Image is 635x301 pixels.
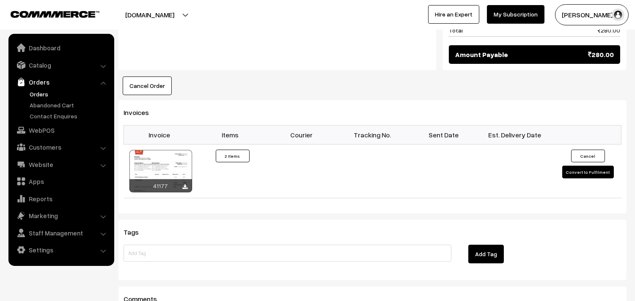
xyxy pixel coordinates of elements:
img: user [612,8,624,21]
a: Orders [11,74,111,90]
a: Dashboard [11,40,111,55]
button: [DOMAIN_NAME] [96,4,204,25]
button: Convert to Fulfilment [562,166,614,178]
span: Tags [124,228,149,236]
button: Add Tag [468,245,504,263]
a: Orders [27,90,111,99]
input: Add Tag [124,245,451,262]
a: Staff Management [11,225,111,241]
a: WebPOS [11,123,111,138]
span: 280.00 [598,26,620,35]
a: COMMMERCE [11,8,85,19]
th: Est. Delivery Date [479,126,550,144]
div: 41177 [129,179,192,192]
span: Amount Payable [455,49,508,60]
a: Abandoned Cart [27,101,111,109]
span: Total [449,26,463,35]
a: Catalog [11,57,111,73]
a: Website [11,157,111,172]
th: Invoice [124,126,195,144]
a: Marketing [11,208,111,223]
a: Reports [11,191,111,206]
th: Items [195,126,266,144]
th: Tracking No. [337,126,408,144]
button: Cancel Order [123,77,172,95]
button: Cancel [571,150,605,162]
img: COMMMERCE [11,11,99,17]
th: Sent Date [408,126,479,144]
a: My Subscription [487,5,544,24]
a: Contact Enquires [27,112,111,120]
span: 280.00 [588,49,614,60]
button: 2 Items [216,150,250,162]
a: Hire an Expert [428,5,479,24]
span: Invoices [124,108,159,117]
a: Apps [11,174,111,189]
a: Customers [11,140,111,155]
button: [PERSON_NAME] s… [555,4,629,25]
th: Courier [266,126,337,144]
a: Settings [11,242,111,257]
